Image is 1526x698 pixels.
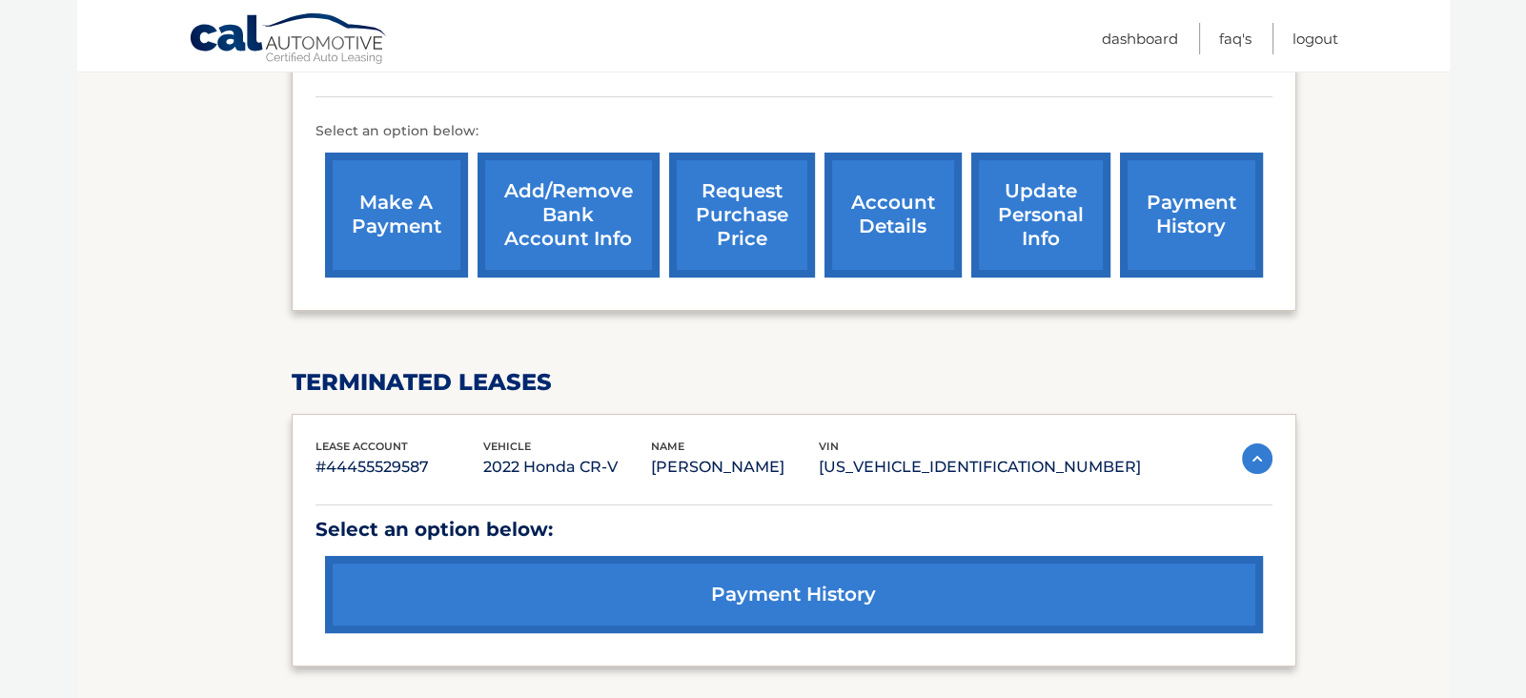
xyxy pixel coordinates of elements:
p: Select an option below: [315,513,1272,546]
a: account details [824,153,962,277]
a: update personal info [971,153,1110,277]
a: Cal Automotive [189,12,389,68]
h2: terminated leases [292,368,1296,397]
a: Logout [1292,23,1338,54]
img: accordion-active.svg [1242,443,1272,474]
a: Dashboard [1102,23,1178,54]
p: [US_VEHICLE_IDENTIFICATION_NUMBER] [819,454,1141,481]
p: #44455529587 [315,454,483,481]
a: payment history [1120,153,1263,277]
p: Select an option below: [315,120,1272,143]
p: [PERSON_NAME] [651,454,819,481]
a: FAQ's [1219,23,1251,54]
span: vin [819,440,839,453]
a: make a payment [325,153,468,277]
a: payment history [325,556,1263,633]
a: request purchase price [669,153,815,277]
span: vehicle [483,440,531,453]
span: lease account [315,440,408,453]
p: 2022 Honda CR-V [483,454,651,481]
a: Add/Remove bank account info [478,153,660,277]
span: name [651,440,684,453]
